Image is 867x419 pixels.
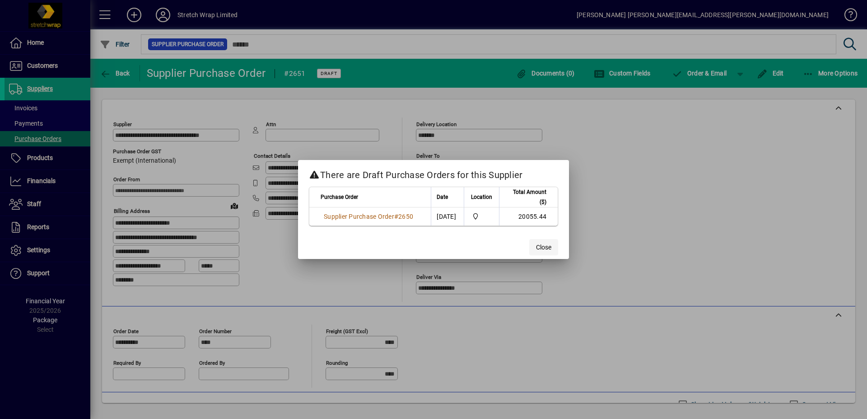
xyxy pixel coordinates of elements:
[321,192,358,202] span: Purchase Order
[536,243,551,252] span: Close
[298,160,569,186] h2: There are Draft Purchase Orders for this Supplier
[321,212,416,221] a: Supplier Purchase Order#2650
[324,213,394,220] span: Supplier Purchase Order
[471,192,492,202] span: Location
[499,207,558,226] td: 20055.44
[470,212,494,221] span: SWL-AKL
[529,239,558,255] button: Close
[437,192,448,202] span: Date
[398,213,413,220] span: 2650
[394,213,398,220] span: #
[505,187,546,207] span: Total Amount ($)
[431,207,464,226] td: [DATE]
